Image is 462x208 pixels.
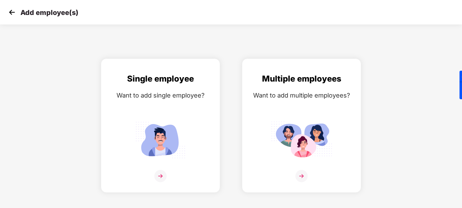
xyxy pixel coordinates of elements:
img: svg+xml;base64,PHN2ZyB4bWxucz0iaHR0cDovL3d3dy53My5vcmcvMjAwMC9zdmciIHdpZHRoPSIzMCIgaGVpZ2h0PSIzMC... [7,7,17,17]
img: svg+xml;base64,PHN2ZyB4bWxucz0iaHR0cDovL3d3dy53My5vcmcvMjAwMC9zdmciIHdpZHRoPSIzNiIgaGVpZ2h0PSIzNi... [295,170,308,182]
img: svg+xml;base64,PHN2ZyB4bWxucz0iaHR0cDovL3d3dy53My5vcmcvMjAwMC9zdmciIGlkPSJTaW5nbGVfZW1wbG95ZWUiIH... [130,119,191,161]
div: Single employee [108,72,213,85]
p: Add employee(s) [20,8,78,17]
div: Want to add single employee? [108,90,213,100]
div: Multiple employees [249,72,354,85]
div: Want to add multiple employees? [249,90,354,100]
img: svg+xml;base64,PHN2ZyB4bWxucz0iaHR0cDovL3d3dy53My5vcmcvMjAwMC9zdmciIGlkPSJNdWx0aXBsZV9lbXBsb3llZS... [271,119,332,161]
img: svg+xml;base64,PHN2ZyB4bWxucz0iaHR0cDovL3d3dy53My5vcmcvMjAwMC9zdmciIHdpZHRoPSIzNiIgaGVpZ2h0PSIzNi... [154,170,167,182]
